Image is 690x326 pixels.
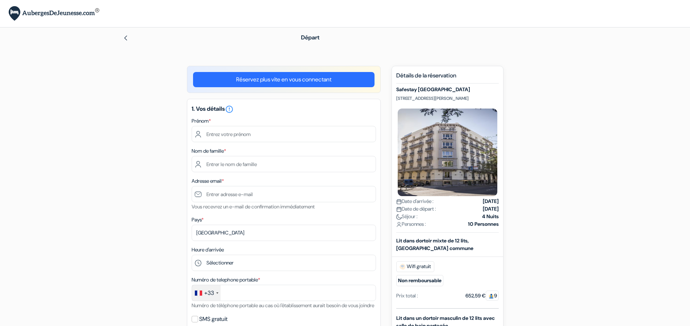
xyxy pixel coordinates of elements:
a: Réservez plus vite en vous connectant [193,72,375,87]
strong: [DATE] [483,205,499,213]
div: Prix total : [396,292,418,300]
h5: Safestay [GEOGRAPHIC_DATA] [396,86,499,93]
div: France: +33 [192,285,221,301]
label: SMS gratuit [199,314,227,324]
span: 9 [486,291,499,301]
label: Pays [192,216,204,224]
b: Lit dans dortoir mixte de 12 lits, [GEOGRAPHIC_DATA] commune [396,237,473,251]
span: Wifi gratuit [396,261,434,272]
label: Heure d'arrivée [192,246,224,254]
img: free_wifi.svg [400,264,405,270]
span: Départ [301,34,319,41]
small: Numéro de téléphone portable au cas où l'établissement aurait besoin de vous joindre [192,302,374,309]
small: Non remboursable [396,275,443,286]
span: Date d'arrivée : [396,198,434,205]
small: Vous recevrez un e-mail de confirmation immédiatement [192,203,315,210]
label: Numéro de telephone portable [192,276,260,284]
a: error_outline [225,105,234,113]
strong: 10 Personnes [468,220,499,228]
strong: 4 Nuits [482,213,499,220]
label: Adresse email [192,177,224,185]
label: Nom de famille [192,147,226,155]
img: moon.svg [396,214,402,220]
span: Séjour : [396,213,418,220]
input: Entrer le nom de famille [192,156,376,172]
p: [STREET_ADDRESS][PERSON_NAME] [396,96,499,101]
h5: Détails de la réservation [396,72,499,84]
h5: 1. Vos détails [192,105,376,114]
div: 652,59 € [465,292,499,300]
img: guest.svg [489,293,494,299]
img: AubergesDeJeunesse.com [9,6,99,21]
div: +33 [204,289,214,297]
strong: [DATE] [483,198,499,205]
label: Prénom [192,117,211,125]
span: Date de départ : [396,205,436,213]
img: left_arrow.svg [123,35,129,41]
input: Entrer adresse e-mail [192,186,376,202]
img: calendar.svg [396,207,402,212]
img: user_icon.svg [396,222,402,227]
span: Personnes : [396,220,426,228]
i: error_outline [225,105,234,114]
img: calendar.svg [396,199,402,204]
input: Entrez votre prénom [192,126,376,142]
